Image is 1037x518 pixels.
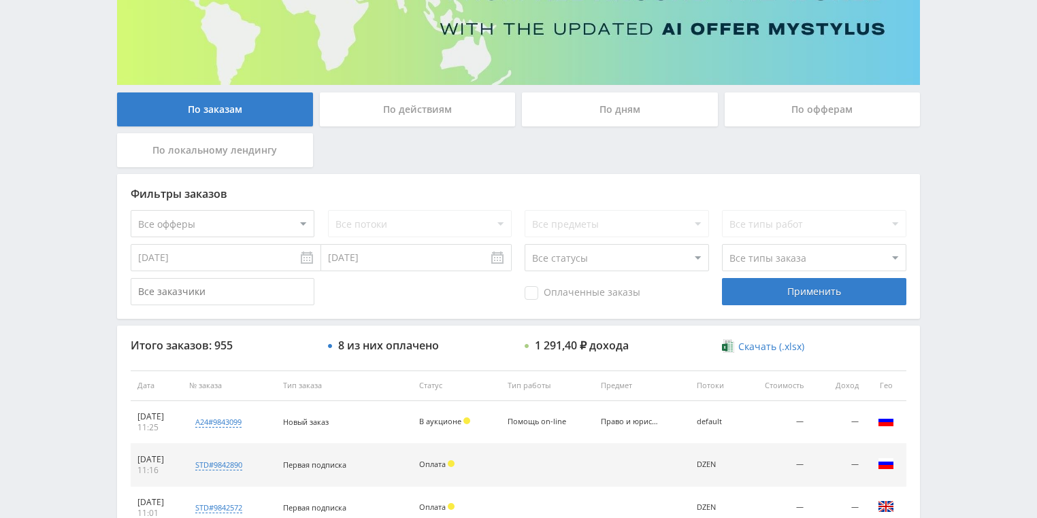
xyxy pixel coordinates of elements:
div: 11:16 [137,465,176,476]
th: № заказа [182,370,276,401]
div: DZEN [697,503,736,512]
div: По локальному лендингу [117,133,313,167]
div: [DATE] [137,411,176,422]
td: — [810,401,866,444]
div: Фильтры заказов [131,188,906,200]
div: 11:25 [137,422,176,433]
div: Итого заказов: 955 [131,339,314,351]
div: 1 291,40 ₽ дохода [535,339,629,351]
span: Оплата [419,502,446,512]
div: std#9842572 [195,502,242,513]
div: По действиям [320,92,516,126]
img: rus.png [878,413,894,429]
div: a24#9843099 [195,417,242,428]
th: Тип заказа [276,370,412,401]
span: Холд [463,417,470,424]
th: Доход [810,370,866,401]
div: Применить [722,278,906,305]
img: gbr.png [878,498,894,515]
th: Стоимость [743,370,810,401]
span: Оплата [419,459,446,469]
div: [DATE] [137,454,176,465]
th: Тип работы [501,370,594,401]
div: По дням [522,92,718,126]
div: default [697,417,736,426]
div: Помощь on-line [508,417,569,426]
th: Дата [131,370,182,401]
td: — [743,401,810,444]
div: std#9842890 [195,460,242,470]
img: rus.png [878,455,894,472]
span: Холд [448,503,455,510]
div: DZEN [697,460,736,469]
span: Оплаченные заказы [525,286,640,300]
div: По заказам [117,92,313,126]
span: Новый заказ [283,417,329,427]
th: Предмет [594,370,691,401]
div: По офферам [725,92,921,126]
span: Скачать (.xlsx) [738,341,804,352]
img: xlsx [722,339,734,353]
input: Все заказчики [131,278,314,305]
div: [DATE] [137,497,176,508]
div: 8 из них оплачено [338,339,439,351]
th: Потоки [690,370,742,401]
td: — [810,444,866,487]
span: Холд [448,460,455,467]
th: Гео [866,370,906,401]
a: Скачать (.xlsx) [722,340,804,353]
span: Первая подписка [283,502,346,513]
div: Право и юриспруденция [601,417,662,426]
td: — [743,444,810,487]
span: В аукционе [419,416,461,426]
th: Статус [412,370,501,401]
span: Первая подписка [283,460,346,470]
